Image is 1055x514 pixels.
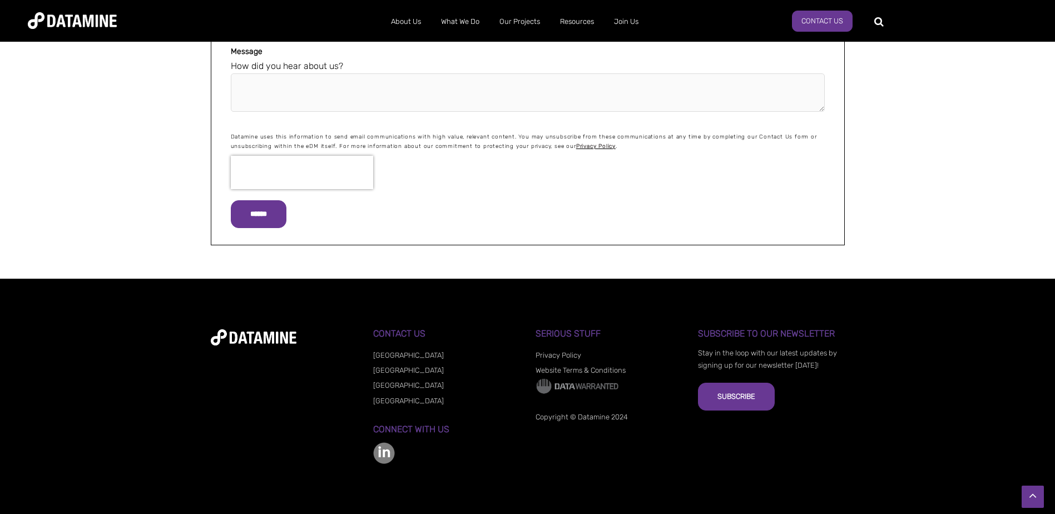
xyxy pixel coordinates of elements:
[604,7,648,36] a: Join Us
[536,411,682,423] p: Copyright © Datamine 2024
[373,351,444,359] a: [GEOGRAPHIC_DATA]
[576,143,616,150] a: Privacy Policy
[792,11,853,32] a: Contact Us
[536,366,626,374] a: Website Terms & Conditions
[698,347,844,372] p: Stay in the loop with our latest updates by signing up for our newsletter [DATE]!
[536,351,581,359] a: Privacy Policy
[231,156,373,189] iframe: reCAPTCHA
[489,7,550,36] a: Our Projects
[431,7,489,36] a: What We Do
[381,7,431,36] a: About Us
[698,383,775,411] button: Subscribe
[550,7,604,36] a: Resources
[373,397,444,405] a: [GEOGRAPHIC_DATA]
[373,329,519,339] h3: Contact Us
[231,132,825,151] p: Datamine uses this information to send email communications with high value, relevant content. Yo...
[536,329,682,339] h3: Serious Stuff
[28,12,117,29] img: Datamine
[373,366,444,374] a: [GEOGRAPHIC_DATA]
[231,47,262,56] span: Message
[231,58,825,73] legend: How did you hear about us?
[373,381,444,389] a: [GEOGRAPHIC_DATA]
[698,329,844,339] h3: Subscribe to our Newsletter
[211,329,296,345] img: datamine-logo-white
[373,424,519,434] h3: Connect with us
[536,378,619,394] img: Data Warranted Logo
[373,442,395,464] img: linkedin-color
